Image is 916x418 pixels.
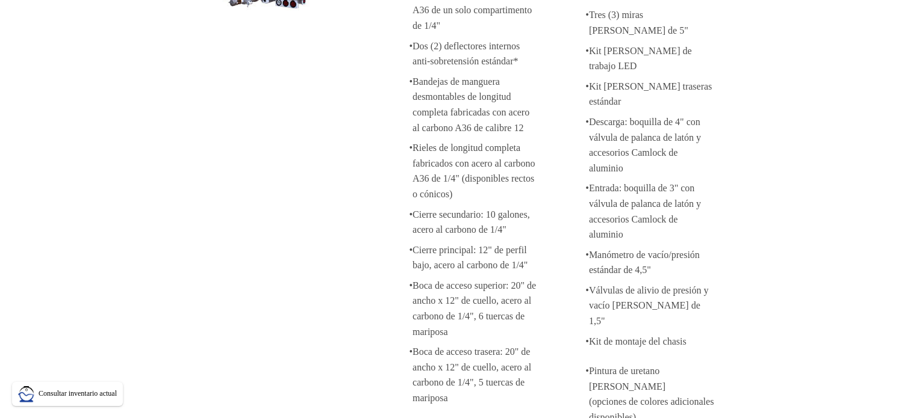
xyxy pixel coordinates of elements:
font: • [585,183,589,193]
font: Boca de acceso trasera: 20" de ancho x 12" de cuello, acero al carbono de 1/4", 5 tuercas de mari... [413,346,531,403]
font: Válvulas de alivio de presión y vacío [PERSON_NAME] de 1,5" [589,285,709,326]
font: Cierre principal: 12" de perfil bajo, acero al carbono de 1/4" [413,245,528,271]
font: • [409,280,413,290]
font: • [585,336,589,346]
font: Bandejas de manguera desmontables de longitud completa fabricadas con acero al carbono A36 de cal... [413,76,529,133]
font: • [585,10,589,20]
font: Boca de acceso superior: 20" de ancho x 12" de cuello, acero al carbono de 1/4", 6 tuercas de mar... [413,280,536,337]
font: • [585,81,589,91]
font: • [409,346,413,357]
font: • [409,245,413,255]
font: • [409,76,413,87]
font: Rieles de longitud completa fabricados con acero al carbono A36 de 1/4" (disponibles rectos o cón... [413,143,535,199]
font: Pintura de uretano [PERSON_NAME] [589,366,665,392]
font: • [409,209,413,220]
font: • [409,41,413,51]
font: • [585,250,589,260]
font: Kit [PERSON_NAME] traseras estándar [589,81,712,107]
font: • [585,285,589,295]
font: Cierre secundario: 10 galones, acero al carbono de 1/4" [413,209,530,235]
img: Icono de LMT [18,386,35,402]
font: • [585,366,589,376]
font: • [585,46,589,56]
font: Dos (2) deflectores internos anti-sobretensión estándar* [413,41,520,67]
font: Tres (3) miras [PERSON_NAME] de 5" [589,10,688,35]
font: • [409,143,413,153]
font: Kit de montaje del chasis [589,336,687,346]
font: Manómetro de vacío/presión estándar de 4,5" [589,250,700,275]
font: Entrada: boquilla de 3" con válvula de palanca de latón y accesorios Camlock de aluminio [589,183,701,239]
font: Descarga: boquilla de 4" con válvula de palanca de latón y accesorios Camlock de aluminio [589,117,701,173]
font: Consultar inventario actual [39,389,117,398]
font: • [585,117,589,127]
font: Kit [PERSON_NAME] de trabajo LED [589,46,692,72]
